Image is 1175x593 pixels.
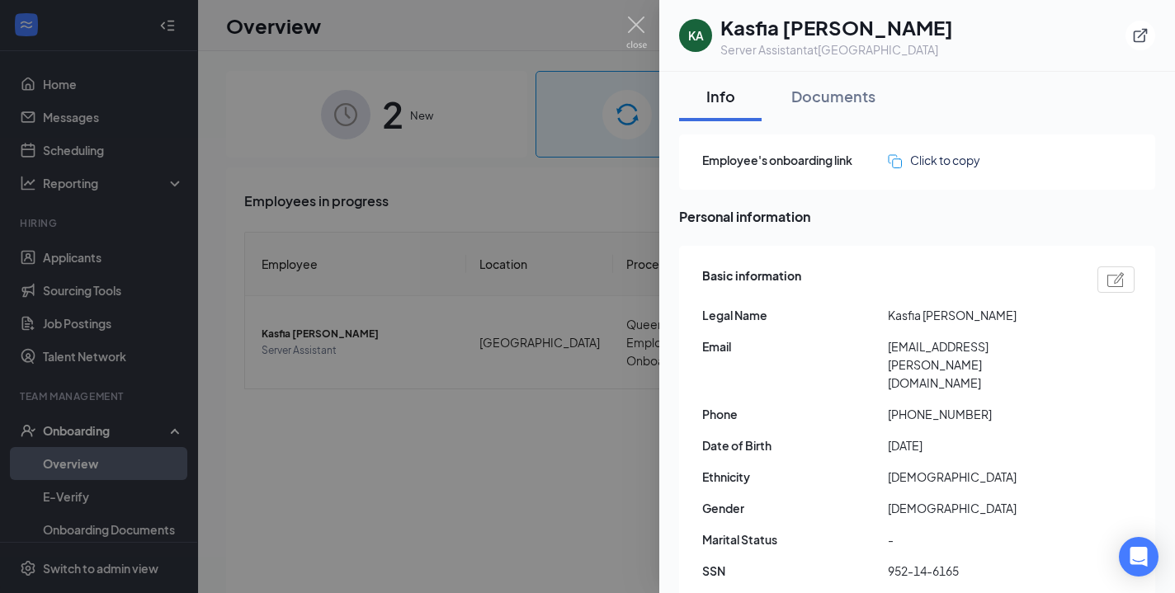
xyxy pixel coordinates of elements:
h1: Kasfia [PERSON_NAME] [720,13,953,41]
span: [DEMOGRAPHIC_DATA] [888,468,1074,486]
img: click-to-copy.71757273a98fde459dfc.svg [888,154,902,168]
div: Open Intercom Messenger [1119,537,1158,577]
span: Personal information [679,206,1155,227]
span: [DATE] [888,436,1074,454]
span: Gender [702,499,888,517]
span: [PHONE_NUMBER] [888,405,1074,423]
button: Click to copy [888,151,980,169]
span: SSN [702,562,888,580]
span: [EMAIL_ADDRESS][PERSON_NAME][DOMAIN_NAME] [888,337,1074,392]
div: Info [696,86,745,106]
button: ExternalLink [1125,21,1155,50]
span: Email [702,337,888,355]
span: [DEMOGRAPHIC_DATA] [888,499,1074,517]
span: Basic information [702,266,801,293]
span: Kasfia [PERSON_NAME] [888,306,1074,324]
div: Server Assistant at [GEOGRAPHIC_DATA] [720,41,953,58]
span: Employee's onboarding link [702,151,888,169]
span: Phone [702,405,888,423]
span: Date of Birth [702,436,888,454]
svg: ExternalLink [1132,27,1149,44]
span: 952-14-6165 [888,562,1074,580]
span: Legal Name [702,306,888,324]
span: Marital Status [702,530,888,548]
span: - [888,530,1074,548]
div: Documents [791,86,875,106]
div: KA [688,27,704,44]
span: Ethnicity [702,468,888,486]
